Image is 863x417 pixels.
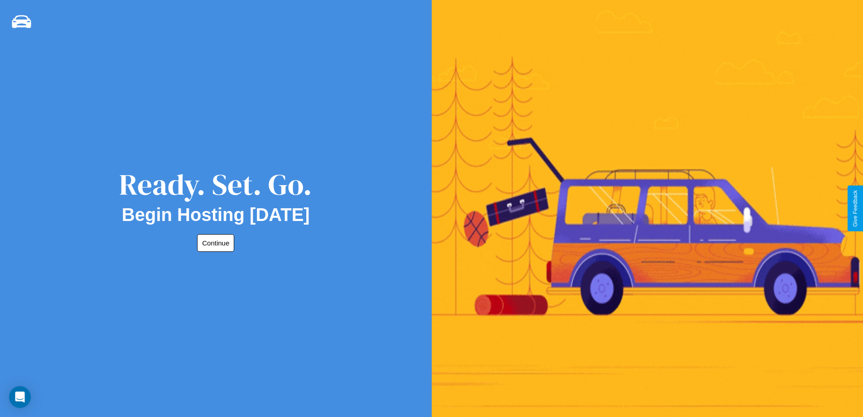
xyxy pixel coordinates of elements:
[119,164,312,205] div: Ready. Set. Go.
[852,190,858,227] div: Give Feedback
[122,205,310,225] h2: Begin Hosting [DATE]
[9,386,31,408] div: Open Intercom Messenger
[197,234,234,252] button: Continue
